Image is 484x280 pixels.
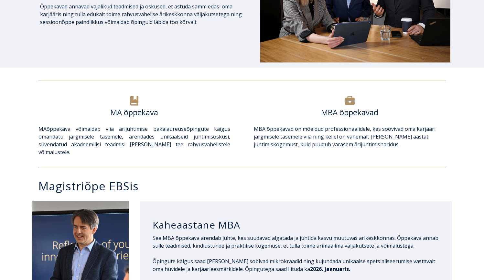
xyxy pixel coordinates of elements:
[310,265,350,273] span: 2026. jaanuaris.
[153,234,439,250] p: See MBA õppekava arendab juhte, kes suudavad algatada ja juhtida kasvu muutuvas ärikeskkonnas. Õp...
[38,107,230,117] h6: MA õppekava
[38,125,47,132] a: MA
[153,219,439,231] h3: Kaheaastane MBA
[38,125,230,156] span: õppekava võimaldab viia ärijuhtimise bakalaureuseõpingute käigus omandatu järgmisele tasemele, ar...
[40,3,243,26] p: Õppekavad annavad vajalikud teadmised ja oskused, et astuda samm edasi oma karjääris ning tulla e...
[38,180,452,192] h3: Magistriõpe EBSis
[254,107,446,117] h6: MBA õppekavad
[254,125,446,148] p: õppekavad on mõeldud professionaalidele, kes soovivad oma karjääri järgmisele tasemele viia ning ...
[153,257,439,273] p: Õpingute käigus saad [PERSON_NAME] sobivad mikrokraadid ning kujundada unikaalse spetsialiseerumi...
[254,125,265,132] a: MBA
